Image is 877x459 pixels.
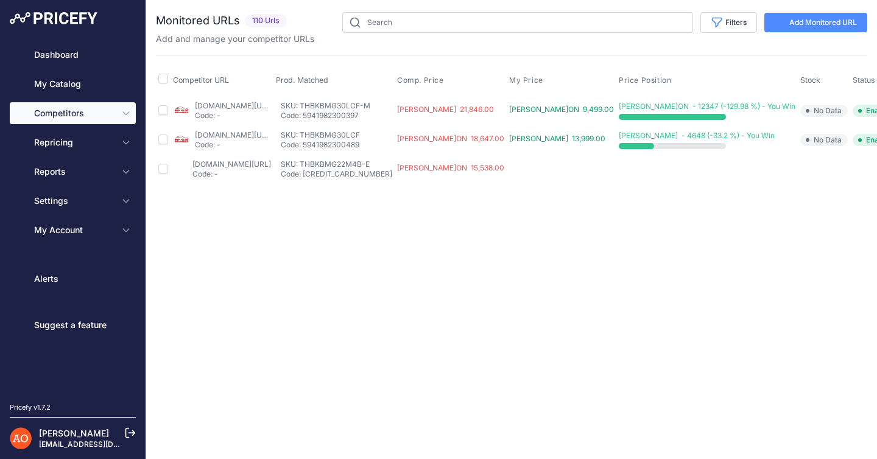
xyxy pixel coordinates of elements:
[397,163,504,172] span: [PERSON_NAME]ON 15,538.00
[34,195,114,207] span: Settings
[619,75,671,85] span: Price Position
[619,131,775,140] span: [PERSON_NAME] - 4648 (-33.2 %) - You Win
[397,134,504,143] span: [PERSON_NAME]ON 18,647.00
[34,224,114,236] span: My Account
[34,136,114,149] span: Repricing
[195,101,273,110] a: [DOMAIN_NAME][URL]
[34,107,114,119] span: Competitors
[509,75,543,85] span: My Price
[10,131,136,153] button: Repricing
[39,428,109,438] a: [PERSON_NAME]
[342,12,693,33] input: Search
[10,190,136,212] button: Settings
[397,75,444,85] span: Comp. Price
[700,12,757,33] button: Filters
[800,134,848,146] span: No Data
[245,14,287,28] span: 110 Urls
[853,75,875,85] span: Status
[800,75,820,85] span: Stock
[10,402,51,413] div: Pricefy v1.7.2
[10,44,136,66] a: Dashboard
[619,102,795,111] span: [PERSON_NAME]ON - 12347 (-129.98 %) - You Win
[800,105,848,117] span: No Data
[195,111,271,121] p: Code: -
[156,12,240,29] h2: Monitored URLs
[509,75,546,85] button: My Price
[10,102,136,124] button: Competitors
[10,314,136,336] a: Suggest a feature
[192,169,271,179] p: Code: -
[397,75,446,85] button: Comp. Price
[156,33,314,45] p: Add and manage your competitor URLs
[276,75,328,85] span: Prod. Matched
[195,130,273,139] a: [DOMAIN_NAME][URL]
[10,12,97,24] img: Pricefy Logo
[281,111,392,121] p: Code: 5941982300397
[509,134,605,143] span: [PERSON_NAME] 13,999.00
[195,140,271,150] p: Code: -
[281,130,392,140] p: SKU: THBKBMG30LCF
[281,101,392,111] p: SKU: THBKBMG30LCF-M
[281,169,392,179] p: Code: [CREDIT_CARD_NUMBER]
[10,44,136,388] nav: Sidebar
[10,73,136,95] a: My Catalog
[10,268,136,290] a: Alerts
[281,159,392,169] p: SKU: THBKBMG22M4B-E
[173,75,229,85] span: Competitor URL
[39,440,166,449] a: [EMAIL_ADDRESS][DOMAIN_NAME]
[10,161,136,183] button: Reports
[509,105,614,114] span: [PERSON_NAME]ON 9,499.00
[281,140,392,150] p: Code: 5941982300489
[397,105,494,114] span: [PERSON_NAME] 21,846.00
[34,166,114,178] span: Reports
[619,75,674,85] button: Price Position
[10,219,136,241] button: My Account
[192,159,271,169] a: [DOMAIN_NAME][URL]
[764,13,867,32] a: Add Monitored URL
